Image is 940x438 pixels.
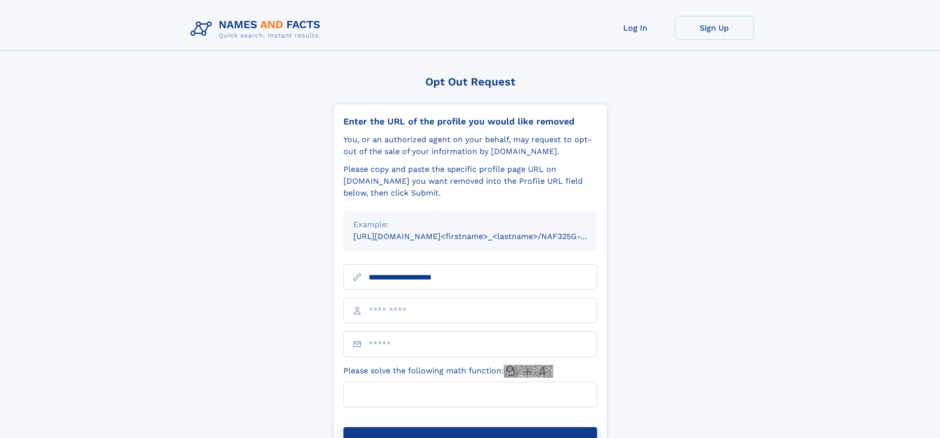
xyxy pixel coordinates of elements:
div: Opt Out Request [333,76,607,88]
div: Enter the URL of the profile you would like removed [343,116,597,127]
small: [URL][DOMAIN_NAME]<firstname>_<lastname>/NAF325G-xxxxxxxx [353,232,616,241]
div: Please copy and paste the specific profile page URL on [DOMAIN_NAME] you want removed into the Pr... [343,163,597,199]
div: You, or an authorized agent on your behalf, may request to opt-out of the sale of your informatio... [343,134,597,158]
img: Logo Names and Facts [187,16,329,42]
a: Log In [596,16,675,40]
label: Please solve the following math function: [343,365,553,378]
a: Sign Up [675,16,754,40]
div: Example: [353,219,587,231]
